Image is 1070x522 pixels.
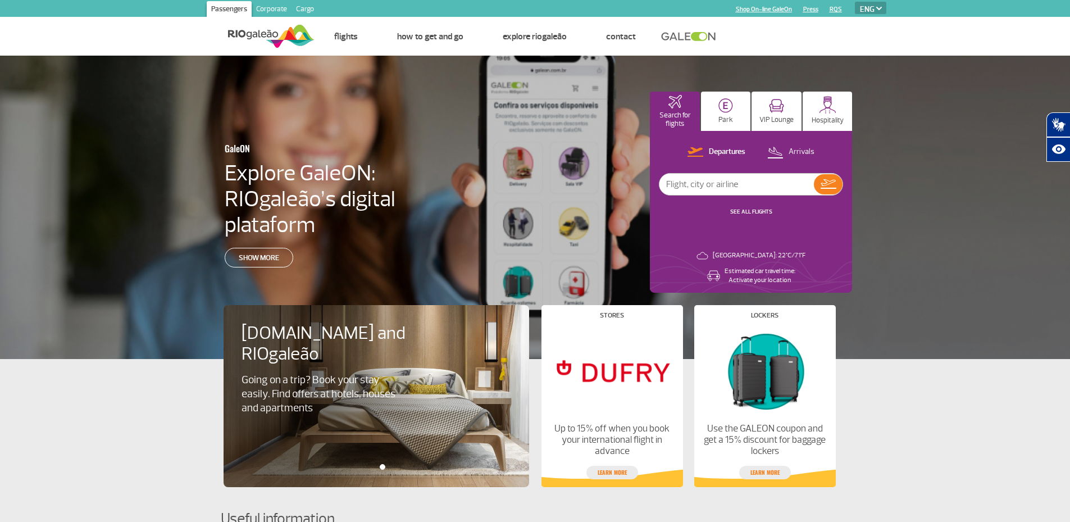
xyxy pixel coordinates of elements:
[207,1,252,19] a: Passengers
[764,145,818,160] button: Arrivals
[252,1,292,19] a: Corporate
[701,92,751,131] button: Park
[759,116,794,124] p: VIP Lounge
[242,323,420,365] h4: [DOMAIN_NAME] and RIOgaleão
[600,312,624,319] h4: Stores
[736,6,792,13] a: Shop On-line GaleOn
[1046,137,1070,162] button: Abrir recursos assistivos.
[752,92,802,131] button: VIP Lounge
[739,466,791,479] a: Learn more
[730,208,772,215] a: SEE ALL FLIGHTS
[703,423,826,457] p: Use the GALEON coupon and get a 15% discount for baggage lockers
[789,147,814,157] p: Arrivals
[812,116,844,125] p: Hospitality
[242,323,511,415] a: [DOMAIN_NAME] and RIOgaleãoGoing on a trip? Book your stay easily. Find offers at hotels, houses ...
[503,31,567,42] a: Explore RIOgaleão
[586,466,638,479] a: Learn more
[242,373,401,415] p: Going on a trip? Book your stay easily. Find offers at hotels, houses and apartments
[718,98,733,113] img: carParkingHome.svg
[1046,112,1070,137] button: Abrir tradutor de língua de sinais.
[803,92,853,131] button: Hospitality
[727,207,776,216] button: SEE ALL FLIGHTS
[550,423,673,457] p: Up to 15% off when you book your international flight in advance
[725,267,795,285] p: Estimated car travel time: Activate your location
[292,1,318,19] a: Cargo
[703,328,826,414] img: Lockers
[659,174,814,195] input: Flight, city or airline
[830,6,842,13] a: RQS
[225,160,467,238] h4: Explore GaleON: RIOgaleão’s digital plataform
[334,31,358,42] a: Flights
[684,145,749,160] button: Departures
[713,251,805,260] p: [GEOGRAPHIC_DATA]: 22°C/71°F
[606,31,636,42] a: Contact
[225,137,412,160] h3: GaleON
[1046,112,1070,162] div: Plugin de acessibilidade da Hand Talk.
[718,116,733,124] p: Park
[655,111,694,128] p: Search for flights
[650,92,700,131] button: Search for flights
[668,95,682,108] img: airplaneHomeActive.svg
[397,31,463,42] a: How to get and go
[709,147,745,157] p: Departures
[803,6,818,13] a: Press
[751,312,778,319] h4: Lockers
[550,328,673,414] img: Stores
[769,99,784,113] img: vipRoom.svg
[225,248,293,267] a: Show more
[819,96,836,114] img: hospitality.svg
